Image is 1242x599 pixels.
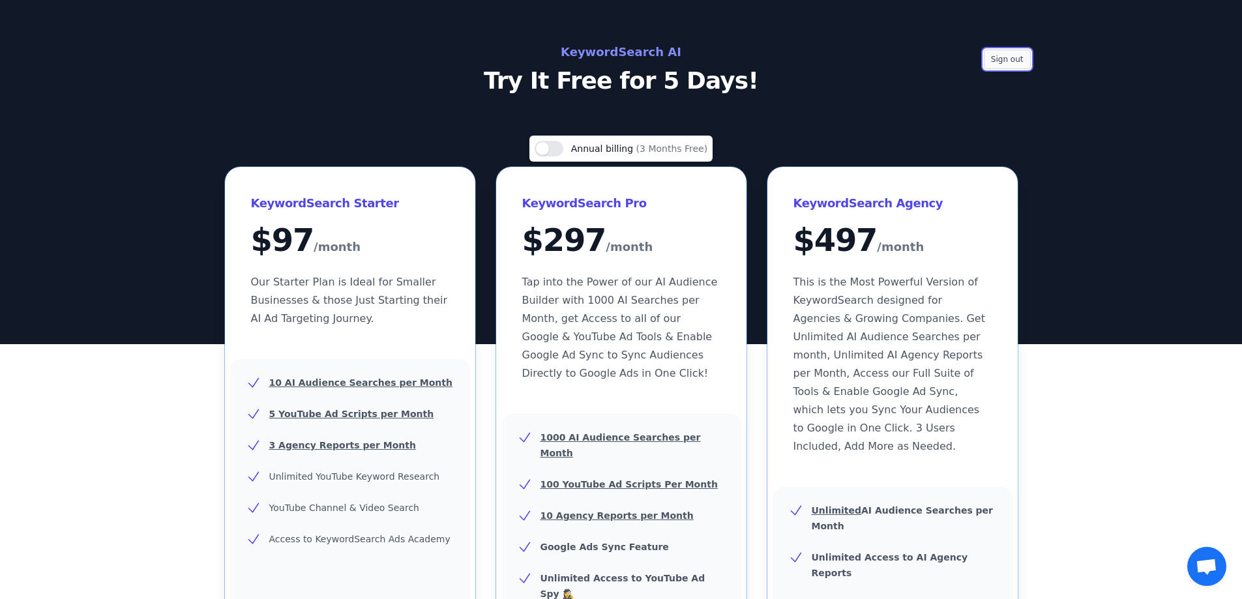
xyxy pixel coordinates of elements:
span: /month [877,237,924,257]
b: Unlimited Access to YouTube Ad Spy 🕵️‍♀️ [540,573,705,599]
span: /month [606,237,653,257]
u: 3 Agency Reports per Month [269,440,416,450]
span: Our Starter Plan is Ideal for Smaller Businesses & those Just Starting their AI Ad Targeting Jour... [251,276,448,325]
span: Access to KeywordSearch Ads Academy [269,534,451,544]
h3: KeywordSearch Pro [522,193,720,214]
b: Google Ads Sync Feature [540,542,669,552]
a: Open chat [1187,547,1226,586]
b: AI Audience Searches per Month [812,505,994,531]
span: This is the Most Powerful Version of KeywordSearch designed for Agencies & Growing Companies. Get... [793,276,985,452]
p: Try It Free for 5 Days! [329,68,913,94]
div: $ 297 [522,224,720,257]
u: Unlimited [812,505,862,516]
h2: KeywordSearch AI [329,42,913,63]
b: Unlimited Access to AI Agency Reports [812,552,968,578]
div: $ 97 [251,224,449,257]
span: Annual billing [571,143,636,154]
span: Unlimited YouTube Keyword Research [269,471,440,482]
span: Tap into the Power of our AI Audience Builder with 1000 AI Searches per Month, get Access to all ... [522,276,718,379]
h3: KeywordSearch Agency [793,193,992,214]
u: 10 AI Audience Searches per Month [269,377,452,388]
button: Sign out [984,50,1031,69]
span: /month [314,237,361,257]
u: 100 YouTube Ad Scripts Per Month [540,479,718,489]
div: $ 497 [793,224,992,257]
u: 10 Agency Reports per Month [540,510,694,521]
u: 5 YouTube Ad Scripts per Month [269,409,434,419]
h3: KeywordSearch Starter [251,193,449,214]
u: 1000 AI Audience Searches per Month [540,432,701,458]
span: YouTube Channel & Video Search [269,503,419,513]
span: (3 Months Free) [636,143,708,154]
